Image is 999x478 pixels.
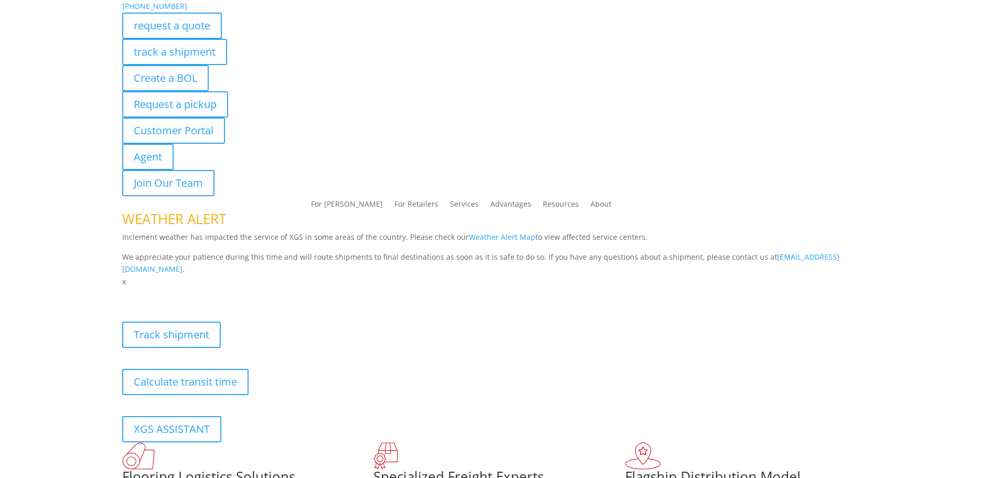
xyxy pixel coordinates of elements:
a: Agent [122,144,174,170]
p: We appreciate your patience during this time and will route shipments to final destinations as so... [122,251,877,276]
a: track a shipment [122,39,227,65]
a: Join Our Team [122,170,214,196]
span: WEATHER ALERT [122,209,226,228]
b: Visibility, transparency, and control for your entire supply chain. [122,290,356,300]
a: request a quote [122,13,222,39]
a: For [PERSON_NAME] [311,200,383,212]
a: Advantages [490,200,531,212]
a: [PHONE_NUMBER] [122,1,187,11]
img: xgs-icon-focused-on-flooring-red [373,442,398,470]
a: XGS ASSISTANT [122,416,221,442]
a: About [590,200,611,212]
a: Calculate transit time [122,369,249,395]
a: For Retailers [394,200,438,212]
a: Request a pickup [122,91,228,118]
a: Customer Portal [122,118,225,144]
img: xgs-icon-total-supply-chain-intelligence-red [122,442,155,470]
p: x [122,275,877,288]
a: Track shipment [122,322,221,348]
a: Services [450,200,479,212]
a: Resources [543,200,579,212]
p: Inclement weather has impacted the service of XGS in some areas of the country. Please check our ... [122,231,877,251]
img: xgs-icon-flagship-distribution-model-red [625,442,661,470]
a: Weather Alert Map [469,232,535,242]
a: Create a BOL [122,65,209,91]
